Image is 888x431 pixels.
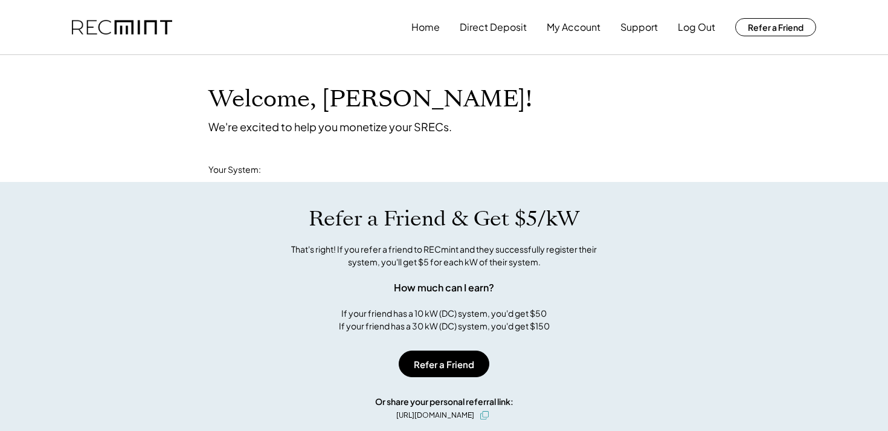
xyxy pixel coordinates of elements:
[208,164,261,176] div: Your System:
[309,206,579,232] h1: Refer a Friend & Get $5/kW
[278,243,610,268] div: That's right! If you refer a friend to RECmint and they successfully register their system, you'l...
[477,408,492,423] button: click to copy
[339,307,550,332] div: If your friend has a 10 kW (DC) system, you'd get $50 If your friend has a 30 kW (DC) system, you...
[735,18,816,36] button: Refer a Friend
[208,120,452,134] div: We're excited to help you monetize your SRECs.
[375,395,513,408] div: Or share your personal referral link:
[399,351,489,377] button: Refer a Friend
[547,15,600,39] button: My Account
[678,15,715,39] button: Log Out
[460,15,527,39] button: Direct Deposit
[411,15,440,39] button: Home
[72,20,172,35] img: recmint-logotype%403x.png
[396,410,474,421] div: [URL][DOMAIN_NAME]
[394,280,494,295] div: How much can I earn?
[620,15,658,39] button: Support
[208,85,532,114] h1: Welcome, [PERSON_NAME]!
